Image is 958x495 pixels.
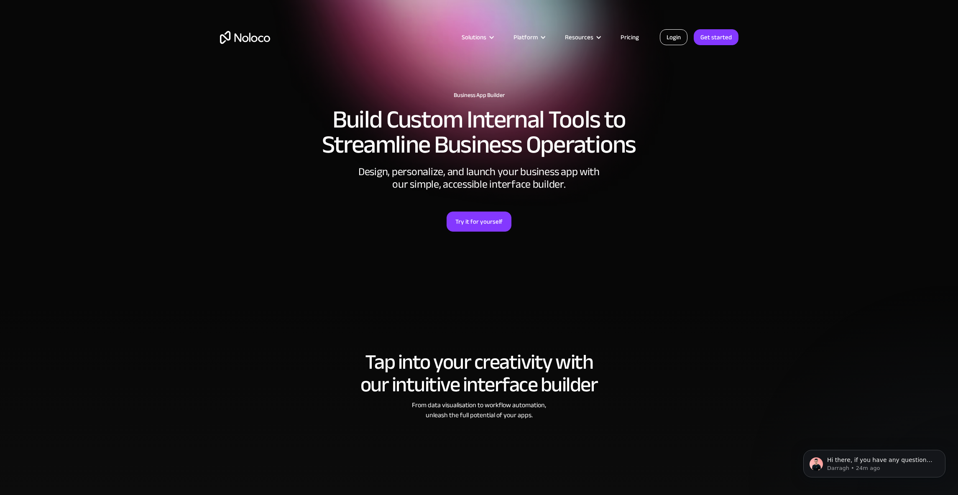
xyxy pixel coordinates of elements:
[354,166,605,191] div: Design, personalize, and launch your business app with our simple, accessible interface builder.
[220,31,270,44] a: home
[610,32,649,43] a: Pricing
[513,32,538,43] div: Platform
[503,32,554,43] div: Platform
[791,432,958,491] iframe: Intercom notifications message
[694,29,738,45] a: Get started
[554,32,610,43] div: Resources
[447,212,511,232] a: Try it for yourself
[462,32,486,43] div: Solutions
[220,400,738,420] div: From data visualisation to workflow automation, unleash the full potential of your apps.
[451,32,503,43] div: Solutions
[565,32,593,43] div: Resources
[220,107,738,157] h2: Build Custom Internal Tools to Streamline Business Operations
[220,92,738,99] h1: Business App Builder
[220,351,738,396] h2: Tap into your creativity with our intuitive interface builder
[660,29,687,45] a: Login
